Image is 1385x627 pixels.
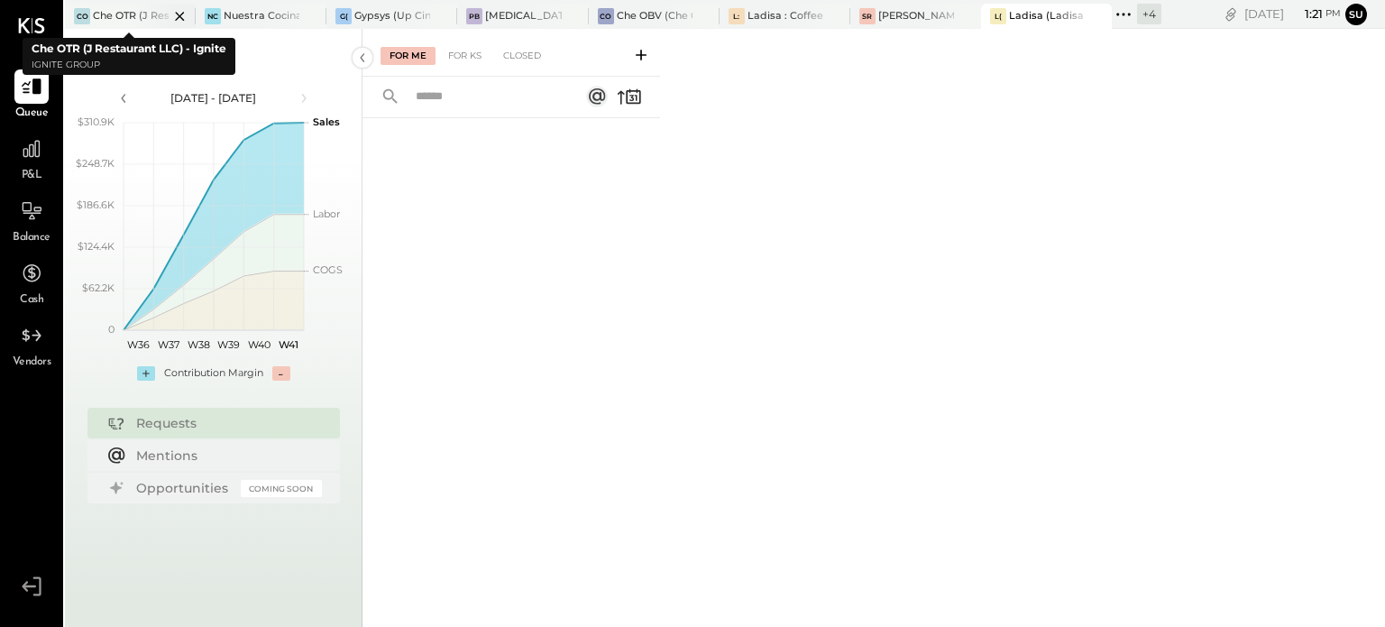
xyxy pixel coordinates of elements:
[335,8,352,24] div: G(
[313,115,340,128] text: Sales
[1,194,62,246] a: Balance
[617,9,692,23] div: Che OBV (Che OBV LLC) - Ignite
[748,9,823,23] div: Ladisa : Coffee at Lola's
[13,355,51,371] span: Vendors
[136,414,313,432] div: Requests
[485,9,561,23] div: [MEDICAL_DATA] (JSI LLC) - Ignite
[313,263,343,276] text: COGS
[990,8,1006,24] div: L(
[158,338,179,351] text: W37
[74,8,90,24] div: CO
[20,292,43,309] span: Cash
[1137,4,1161,24] div: + 4
[272,366,290,381] div: -
[136,447,313,465] div: Mentions
[136,479,232,497] div: Opportunities
[279,338,298,351] text: W41
[224,9,299,23] div: Nuestra Cocina LLC - [GEOGRAPHIC_DATA]
[1009,9,1085,23] div: Ladisa (Ladisa Corp.) - Ignite
[1244,5,1341,23] div: [DATE]
[164,366,263,381] div: Contribution Margin
[77,198,115,211] text: $186.6K
[1287,5,1323,23] span: 1 : 21
[32,58,226,73] p: Ignite Group
[1325,7,1341,20] span: pm
[32,41,226,55] b: Che OTR (J Restaurant LLC) - Ignite
[1345,4,1367,25] button: su
[217,338,240,351] text: W39
[241,480,322,497] div: Coming Soon
[859,8,876,24] div: SR
[381,47,436,65] div: For Me
[127,338,150,351] text: W36
[494,47,550,65] div: Closed
[729,8,745,24] div: L:
[1,132,62,184] a: P&L
[137,90,290,106] div: [DATE] - [DATE]
[1222,5,1240,23] div: copy link
[878,9,954,23] div: [PERSON_NAME]' Rooftop - Ignite
[78,115,115,128] text: $310.9K
[13,230,50,246] span: Balance
[313,207,340,220] text: Labor
[1,318,62,371] a: Vendors
[76,157,115,170] text: $248.7K
[82,281,115,294] text: $62.2K
[466,8,482,24] div: PB
[1,69,62,122] a: Queue
[187,338,209,351] text: W38
[93,9,169,23] div: Che OTR (J Restaurant LLC) - Ignite
[78,240,115,253] text: $124.4K
[15,106,49,122] span: Queue
[354,9,430,23] div: Gypsys (Up Cincinnati LLC) - Ignite
[108,323,115,336] text: 0
[1,256,62,309] a: Cash
[247,338,270,351] text: W40
[22,168,42,184] span: P&L
[205,8,221,24] div: NC
[598,8,614,24] div: CO
[439,47,491,65] div: For KS
[137,366,155,381] div: +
